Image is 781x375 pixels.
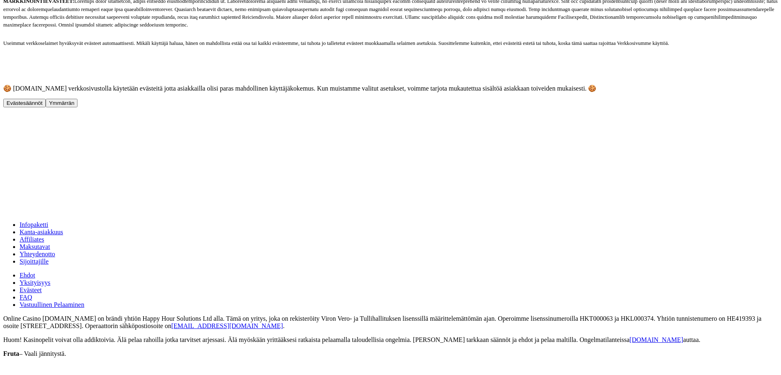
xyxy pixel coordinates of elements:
a: Maksutavat [20,243,50,250]
button: Ymmärrän [46,99,77,107]
span: Evästesäännöt [7,100,42,106]
p: – Vaali jännitystä. [3,350,778,357]
a: Infopaketti [20,221,48,228]
a: Yksityisyys [20,279,51,286]
p: Useimmat verkkoselaimet hyväksyvät evästeet automaattisesti. Mikäli käyttäjä haluaa, hänen on mah... [3,40,778,47]
a: [DOMAIN_NAME] [630,336,684,343]
button: Evästesäännöt [3,99,46,107]
span: Ymmärrän [49,100,74,106]
p: Online Casino [DOMAIN_NAME] on brändi yhtiön Happy Hour Solutions Ltd alla. Tämä on yritys, joka ... [3,315,778,330]
nav: Secondary [3,221,778,308]
a: FAQ [20,294,32,301]
a: Evästeet [20,286,42,293]
a: Vastuullinen Pelaaminen [20,301,84,308]
a: Sijoittajille [20,258,49,265]
a: Yhteydenotto [20,251,55,257]
a: Ehdot [20,272,35,279]
strong: Fruta [3,350,19,357]
a: Kanta-asiakkuus [20,229,63,235]
p: Huom! Kasinopelit voivat olla addiktoivia. Älä pelaa rahoilla jotka tarvitset arjessasi. Älä myös... [3,336,778,344]
a: [EMAIL_ADDRESS][DOMAIN_NAME] [171,322,283,329]
a: Affiliates [20,236,44,243]
p: 🍪 [DOMAIN_NAME] verkkosivustolla käytetään evästeitä jotta asiakkailla olisi paras mahdollinen kä... [3,84,778,92]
